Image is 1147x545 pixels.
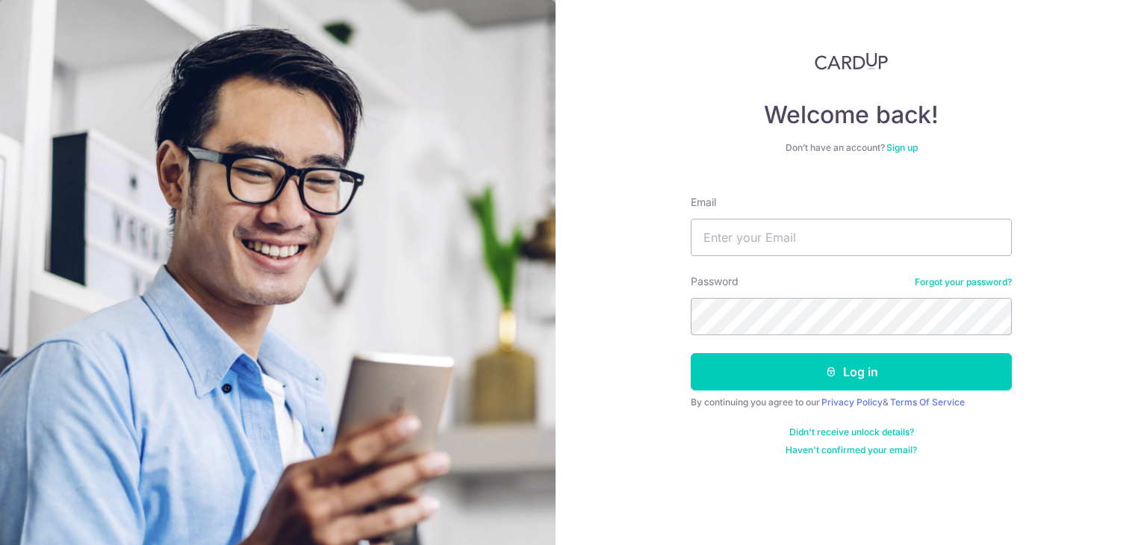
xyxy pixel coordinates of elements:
[691,219,1012,256] input: Enter your Email
[691,100,1012,130] h4: Welcome back!
[691,353,1012,390] button: Log in
[886,142,918,153] a: Sign up
[789,426,914,438] a: Didn't receive unlock details?
[821,396,883,408] a: Privacy Policy
[815,52,888,70] img: CardUp Logo
[691,142,1012,154] div: Don’t have an account?
[890,396,965,408] a: Terms Of Service
[786,444,917,456] a: Haven't confirmed your email?
[915,276,1012,288] a: Forgot your password?
[691,195,716,210] label: Email
[691,396,1012,408] div: By continuing you agree to our &
[691,274,739,289] label: Password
